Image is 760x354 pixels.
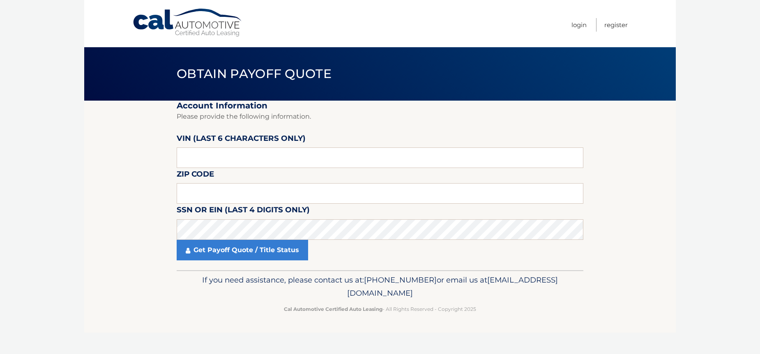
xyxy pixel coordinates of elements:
[364,275,437,285] span: [PHONE_NUMBER]
[177,132,306,147] label: VIN (last 6 characters only)
[132,8,243,37] a: Cal Automotive
[177,204,310,219] label: SSN or EIN (last 4 digits only)
[571,18,587,32] a: Login
[177,101,583,111] h2: Account Information
[604,18,628,32] a: Register
[177,168,214,183] label: Zip Code
[177,66,332,81] span: Obtain Payoff Quote
[177,240,308,260] a: Get Payoff Quote / Title Status
[182,305,578,313] p: - All Rights Reserved - Copyright 2025
[182,274,578,300] p: If you need assistance, please contact us at: or email us at
[177,111,583,122] p: Please provide the following information.
[284,306,382,312] strong: Cal Automotive Certified Auto Leasing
